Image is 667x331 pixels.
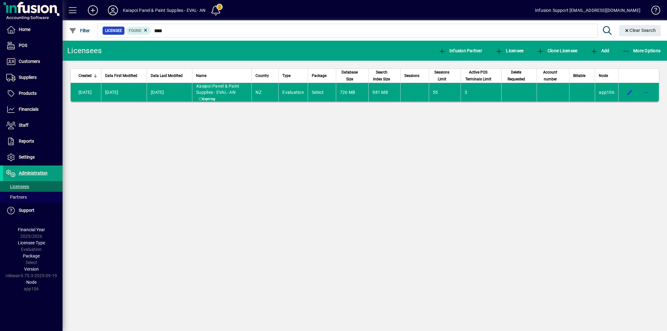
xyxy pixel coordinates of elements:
span: Data First Modified [105,72,137,79]
a: Staff [3,118,63,133]
span: Administration [19,171,48,176]
a: POS [3,38,63,53]
span: Country [255,72,269,79]
button: Add [83,5,103,16]
span: Clear Search [624,28,656,33]
span: Add [590,48,609,53]
div: Infusion Support [EMAIL_ADDRESS][DOMAIN_NAME] [535,5,640,15]
a: Financials [3,102,63,117]
span: Licensees [6,184,29,189]
span: Partners [6,195,27,200]
a: Knowledge Base [647,1,659,22]
span: Node [599,72,608,79]
button: Licensee [494,45,525,56]
span: Staff [19,123,28,128]
td: Select [308,83,336,102]
div: Data First Modified [105,72,143,79]
a: Settings [3,150,63,165]
span: Search Index Size [372,69,391,83]
button: More Options [621,45,662,56]
button: Add [589,45,611,56]
div: Name [196,72,248,79]
span: Infusion Partner [438,48,482,53]
span: Settings [19,155,35,160]
span: POS [19,43,27,48]
div: Billable [573,72,591,79]
span: Financials [19,107,38,112]
span: Clone Licensee [537,48,577,53]
div: Kaiapoi Panel & Paint Supplies - EVAL- AN [123,5,205,15]
a: Home [3,22,63,38]
span: Sessions Limit [433,69,451,83]
em: Kaia [196,84,205,89]
span: Billable [573,72,585,79]
span: Type [282,72,291,79]
td: 3 [461,83,501,102]
button: Clear [619,25,661,36]
button: Edit [625,87,635,97]
div: Sessions Limit [433,69,457,83]
a: Licensees [3,181,63,192]
div: Licensees [67,46,102,56]
div: Data Last Modified [151,72,188,79]
span: Package [312,72,326,79]
a: Reports [3,134,63,149]
td: 981 MB [368,83,400,102]
span: Customers [19,59,40,64]
a: Products [3,86,63,101]
td: NZ [251,83,278,102]
td: 726 MB [336,83,368,102]
button: More options [641,87,651,97]
div: Delete Requested [505,69,533,83]
span: Node [26,280,37,285]
span: Data Last Modified [151,72,183,79]
span: Name [196,72,206,79]
span: Expiring [198,97,217,102]
td: [DATE] [147,83,192,102]
span: poi Panel & Paint Supplies - EVAL- AN [196,84,239,95]
button: Filter [68,25,92,36]
span: Suppliers [19,75,37,80]
span: Sessions [404,72,419,79]
span: Package [23,253,40,258]
span: Active POS Terminals Limit [465,69,492,83]
span: Licensee [495,48,524,53]
a: Partners [3,192,63,202]
div: Search Index Size [372,69,396,83]
div: Country [255,72,275,79]
div: Node [599,72,614,79]
td: [DATE] [101,83,147,102]
span: Financial Year [18,227,45,232]
span: Products [19,91,37,96]
td: Evaluation [278,83,308,102]
span: Reports [19,139,34,144]
span: Support [19,208,34,213]
button: Clone Licensee [535,45,579,56]
span: Licensee Type [18,240,45,245]
div: Active POS Terminals Limit [465,69,498,83]
div: Database Size [340,69,365,83]
button: Infusion Partner [437,45,484,56]
span: Home [19,27,30,32]
span: Database Size [340,69,359,83]
a: Support [3,203,63,218]
div: Package [312,72,332,79]
span: Version [24,267,39,272]
td: [DATE] [71,83,101,102]
span: Created [78,72,92,79]
span: Licensee [105,28,122,34]
span: Delete Requested [505,69,527,83]
td: 55 [429,83,461,102]
span: Found [129,28,141,33]
div: Type [282,72,304,79]
span: app106.prod.infusionbusinesssoftware.com [599,90,614,95]
div: Account number [541,69,566,83]
span: Account number [541,69,560,83]
div: Created [78,72,97,79]
a: Suppliers [3,70,63,85]
span: Filter [69,28,90,33]
div: Sessions [404,72,425,79]
button: Profile [103,5,123,16]
a: Customers [3,54,63,69]
mat-chip: Found Status: Found [126,27,151,35]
